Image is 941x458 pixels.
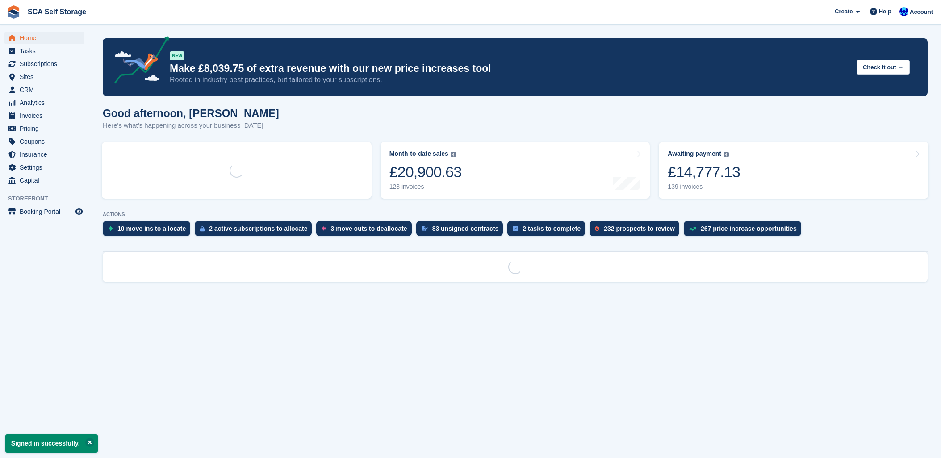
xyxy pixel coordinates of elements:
img: Kelly Neesham [899,7,908,16]
h1: Good afternoon, [PERSON_NAME] [103,107,279,119]
div: Awaiting payment [668,150,721,158]
a: menu [4,122,84,135]
img: active_subscription_to_allocate_icon-d502201f5373d7db506a760aba3b589e785aa758c864c3986d89f69b8ff3... [200,226,205,232]
a: menu [4,174,84,187]
div: 10 move ins to allocate [117,225,186,232]
a: SCA Self Storage [24,4,90,19]
span: Create [835,7,853,16]
img: move_ins_to_allocate_icon-fdf77a2bb77ea45bf5b3d319d69a93e2d87916cf1d5bf7949dd705db3b84f3ca.svg [108,226,113,231]
a: menu [4,71,84,83]
div: 232 prospects to review [604,225,675,232]
div: 2 tasks to complete [523,225,581,232]
div: 267 price increase opportunities [701,225,797,232]
a: menu [4,96,84,109]
img: icon-info-grey-7440780725fd019a000dd9b08b2336e03edf1995a4989e88bcd33f0948082b44.svg [724,152,729,157]
span: Analytics [20,96,73,109]
span: Settings [20,161,73,174]
div: 123 invoices [389,183,462,191]
button: Check it out → [857,60,910,75]
a: Preview store [74,206,84,217]
div: £14,777.13 [668,163,740,181]
img: prospect-51fa495bee0391a8d652442698ab0144808aea92771e9ea1ae160a38d050c398.svg [595,226,599,231]
a: menu [4,161,84,174]
p: Signed in successfully. [5,434,98,453]
span: Storefront [8,194,89,203]
span: Coupons [20,135,73,148]
span: Tasks [20,45,73,57]
span: Subscriptions [20,58,73,70]
a: 3 move outs to deallocate [316,221,416,241]
a: menu [4,135,84,148]
a: 2 tasks to complete [507,221,590,241]
img: task-75834270c22a3079a89374b754ae025e5fb1db73e45f91037f5363f120a921f8.svg [513,226,518,231]
a: 83 unsigned contracts [416,221,508,241]
div: 83 unsigned contracts [432,225,499,232]
span: Insurance [20,148,73,161]
img: price_increase_opportunities-93ffe204e8149a01c8c9dc8f82e8f89637d9d84a8eef4429ea346261dce0b2c0.svg [689,227,696,231]
span: Account [910,8,933,17]
a: menu [4,58,84,70]
p: Here's what's happening across your business [DATE] [103,121,279,131]
img: stora-icon-8386f47178a22dfd0bd8f6a31ec36ba5ce8667c1dd55bd0f319d3a0aa187defe.svg [7,5,21,19]
a: 2 active subscriptions to allocate [195,221,316,241]
div: 139 invoices [668,183,740,191]
p: ACTIONS [103,212,928,217]
img: price-adjustments-announcement-icon-8257ccfd72463d97f412b2fc003d46551f7dbcb40ab6d574587a9cd5c0d94... [107,36,169,87]
span: Home [20,32,73,44]
a: 232 prospects to review [590,221,684,241]
a: menu [4,45,84,57]
a: 10 move ins to allocate [103,221,195,241]
a: menu [4,148,84,161]
a: Month-to-date sales £20,900.63 123 invoices [381,142,650,199]
span: Sites [20,71,73,83]
a: 267 price increase opportunities [684,221,806,241]
div: NEW [170,51,184,60]
span: Invoices [20,109,73,122]
a: menu [4,205,84,218]
div: £20,900.63 [389,163,462,181]
span: Capital [20,174,73,187]
img: icon-info-grey-7440780725fd019a000dd9b08b2336e03edf1995a4989e88bcd33f0948082b44.svg [451,152,456,157]
p: Make £8,039.75 of extra revenue with our new price increases tool [170,62,849,75]
a: menu [4,32,84,44]
a: menu [4,109,84,122]
span: CRM [20,83,73,96]
div: 3 move outs to deallocate [330,225,407,232]
p: Rooted in industry best practices, but tailored to your subscriptions. [170,75,849,85]
img: contract_signature_icon-13c848040528278c33f63329250d36e43548de30e8caae1d1a13099fd9432cc5.svg [422,226,428,231]
span: Booking Portal [20,205,73,218]
a: menu [4,83,84,96]
div: 2 active subscriptions to allocate [209,225,307,232]
div: Month-to-date sales [389,150,448,158]
a: Awaiting payment £14,777.13 139 invoices [659,142,928,199]
span: Pricing [20,122,73,135]
img: move_outs_to_deallocate_icon-f764333ba52eb49d3ac5e1228854f67142a1ed5810a6f6cc68b1a99e826820c5.svg [322,226,326,231]
span: Help [879,7,891,16]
